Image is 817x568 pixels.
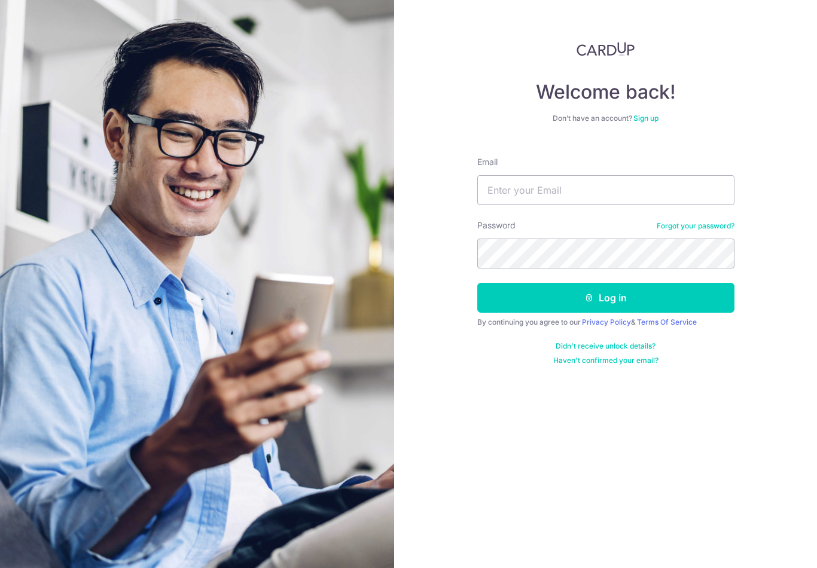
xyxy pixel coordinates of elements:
[477,175,734,205] input: Enter your Email
[553,356,659,365] a: Haven't confirmed your email?
[477,283,734,313] button: Log in
[577,42,635,56] img: CardUp Logo
[477,80,734,104] h4: Welcome back!
[477,317,734,327] div: By continuing you agree to our &
[477,156,498,168] label: Email
[633,114,659,123] a: Sign up
[477,114,734,123] div: Don’t have an account?
[637,317,697,326] a: Terms Of Service
[477,219,516,231] label: Password
[556,341,656,351] a: Didn't receive unlock details?
[657,221,734,231] a: Forgot your password?
[582,317,631,326] a: Privacy Policy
